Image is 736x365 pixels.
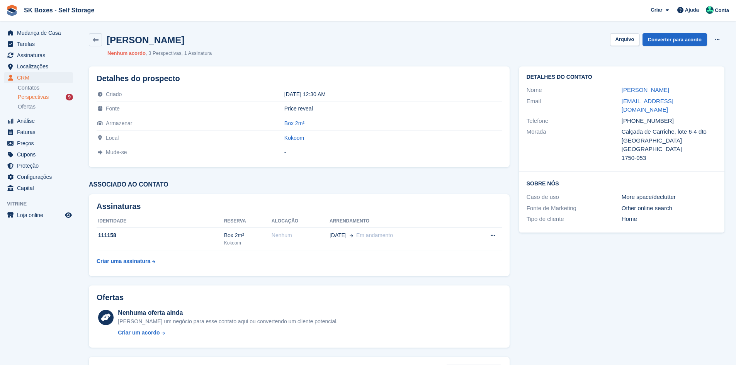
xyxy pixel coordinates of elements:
a: menu [4,27,73,38]
h2: [PERSON_NAME] [107,35,184,45]
li: 3 Perspectivas [146,49,182,57]
div: [PHONE_NUMBER] [622,117,717,126]
div: - [284,149,502,155]
div: Nenhuma oferta ainda [118,308,338,317]
a: Perspectivas 9 [18,93,73,101]
div: 9 [66,94,73,100]
div: Criar uma assinatura [97,257,150,265]
div: Telefone [527,117,622,126]
span: Cupons [17,149,63,160]
span: Ajuda [685,6,699,14]
div: 1750-053 [622,154,717,163]
a: Box 2m² [284,120,304,126]
th: Arrendamento [330,215,467,227]
div: Morada [527,127,622,162]
div: [PERSON_NAME] um negócio para esse contato aqui ou convertendo um cliente potencial. [118,317,338,326]
a: menu [4,39,73,49]
h2: Detalhes do contato [527,74,717,80]
div: More space/declutter [622,193,717,202]
h2: Ofertas [97,293,124,302]
a: [PERSON_NAME] [622,87,669,93]
span: Análise [17,115,63,126]
div: Other online search [622,204,717,213]
span: Mude-se [106,149,127,155]
div: Criar um acordo [118,329,160,337]
a: Kokoom [284,135,304,141]
span: Armazenar [106,120,132,126]
span: Proteção [17,160,63,171]
div: Calçada de Carriche, lote 6-4 dto [622,127,717,136]
a: Ofertas [18,103,73,111]
div: [DATE] 12:30 AM [284,91,502,97]
div: 111158 [97,231,224,239]
a: Criar uma assinatura [97,254,155,268]
div: Nome [527,86,622,95]
span: Assinaturas [17,50,63,61]
a: SK Boxes - Self Storage [21,4,97,17]
div: Price reveal [284,105,502,112]
span: Loja online [17,210,63,221]
a: menu [4,171,73,182]
span: [DATE] [330,231,347,239]
span: Conta [715,7,729,14]
div: Nenhum [272,231,330,239]
span: Configurações [17,171,63,182]
a: menu [4,149,73,160]
span: Tarefas [17,39,63,49]
img: SK Boxes - Comercial [706,6,714,14]
span: Faturas [17,127,63,138]
a: menu [4,61,73,72]
span: Local [106,135,119,141]
div: Caso de uso [527,193,622,202]
span: Em andamento [356,232,393,238]
a: Loja de pré-visualização [64,211,73,220]
a: Converter para acordo [643,33,707,46]
a: menu [4,210,73,221]
a: menu [4,183,73,194]
h2: Detalhes do prospecto [97,74,502,83]
span: Localizações [17,61,63,72]
div: Kokoom [224,239,272,246]
h3: Associado ao contato [89,181,510,188]
a: menu [4,127,73,138]
span: Criado [106,91,122,97]
div: Fonte de Marketing [527,204,622,213]
a: menu [4,138,73,149]
a: menu [4,72,73,83]
a: menu [4,115,73,126]
li: 1 Assinatura [181,49,212,57]
th: Reserva [224,215,272,227]
h2: Assinaturas [97,202,502,211]
a: Contatos [18,84,73,92]
a: [EMAIL_ADDRESS][DOMAIN_NAME] [622,98,673,113]
span: Fonte [106,105,120,112]
span: Perspectivas [18,93,49,101]
div: Tipo de cliente [527,215,622,224]
span: Preços [17,138,63,149]
a: Criar um acordo [118,329,338,337]
span: Capital [17,183,63,194]
div: [GEOGRAPHIC_DATA] [622,145,717,154]
span: Criar [651,6,662,14]
div: Home [622,215,717,224]
span: Ofertas [18,103,36,110]
img: stora-icon-8386f47178a22dfd0bd8f6a31ec36ba5ce8667c1dd55bd0f319d3a0aa187defe.svg [6,5,18,16]
th: Identidade [97,215,224,227]
a: menu [4,160,73,171]
span: Mudança de Casa [17,27,63,38]
h2: Sobre Nós [527,179,717,187]
th: Alocação [272,215,330,227]
span: Vitrine [7,200,77,208]
div: [GEOGRAPHIC_DATA] [622,136,717,145]
div: Email [527,97,622,114]
span: CRM [17,72,63,83]
a: menu [4,50,73,61]
li: Nenhum acordo [107,49,146,57]
button: Arquivo [610,33,639,46]
div: Box 2m² [224,231,272,239]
